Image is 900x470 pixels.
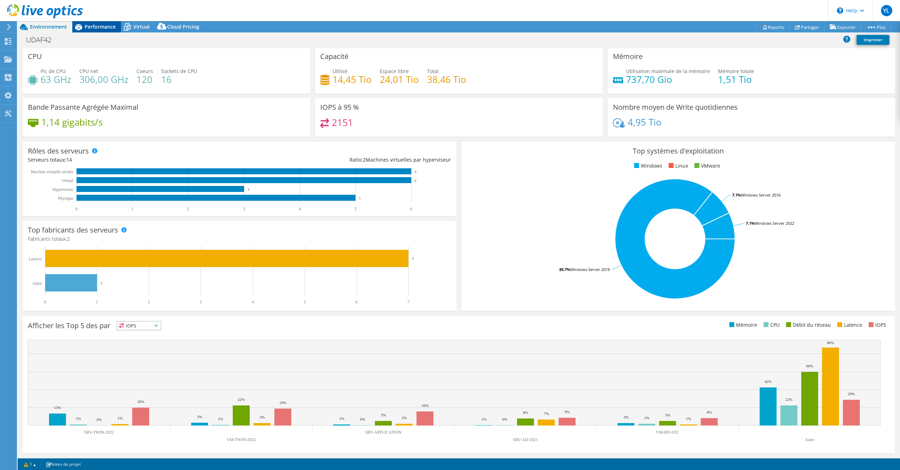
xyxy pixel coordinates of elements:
a: Imprimer [857,35,889,45]
text: 2 [187,206,189,211]
text: 7% [544,411,549,416]
text: 2 [148,300,150,305]
span: Utilisation maximale de la mémoire [626,68,710,74]
li: IOPS [867,321,886,329]
text: 3 [243,206,245,211]
text: SRV-TWIN-2022 [84,430,114,435]
text: 13% [54,405,61,410]
text: 0 [44,300,46,305]
h3: Top systèmes d'exploitation [467,147,890,155]
text: Lenovo [29,257,42,261]
text: Hyperviseur [53,187,73,192]
div: Ratio: Machines virtuelles par hyperviseur [239,156,451,164]
a: Notes de projet [41,460,86,469]
span: Espace libre [380,68,409,74]
text: 29% [848,392,855,396]
text: VM-RD-STC [656,430,679,435]
span: CPU net [79,68,98,74]
h3: CPU [28,53,42,60]
text: 5% [665,413,670,417]
text: 1% [481,417,487,421]
span: YL [881,5,892,16]
text: 1% [339,416,345,421]
a: Partager [790,22,825,32]
text: 3% [260,415,265,419]
text: 5 [304,300,306,305]
text: 1% [117,416,123,420]
tspan: Windows Server 2016 [741,192,780,198]
span: Total [427,68,439,74]
text: 0% [502,417,507,421]
text: 19% [279,400,286,405]
text: 3 [248,188,249,191]
text: 8% [523,410,528,415]
a: Plus [861,22,891,32]
text: 2% [644,416,650,420]
text: 1 [96,300,98,305]
li: Linux [667,162,688,170]
h3: Capacité [320,53,348,60]
span: Virtual [133,23,150,30]
span: Mémoire totale [718,68,754,74]
span: IOPS [117,321,161,330]
text: 9% [565,410,570,414]
span: Environnement [30,23,67,30]
text: 86% [827,341,834,345]
span: Performance [85,23,116,30]
text: 3% [197,415,202,419]
span: Sockets de CPU [161,68,197,74]
text: Autre [32,281,42,286]
li: CPU [762,321,780,329]
a: Reports [756,22,790,32]
text: 7 [412,257,414,261]
text: 6 [355,300,358,305]
h4: 63 GHz [41,76,71,83]
text: 1 [131,206,133,211]
tspan: Machine virtuelle invitée [31,169,73,174]
text: 0 [75,206,78,211]
h3: Mémoire [613,53,643,60]
text: 7 [407,300,409,305]
text: Virtuel [62,178,74,183]
text: 6 [410,206,412,211]
h4: 1,14 gigabits/s [41,118,103,126]
tspan: Windows Server 2022 [755,221,794,226]
text: VM-TWIN-2022 [227,437,256,442]
h4: 38,46 Tio [427,76,466,83]
a: 1 [19,460,41,469]
h1: UDAF42 [23,36,62,44]
text: 5% [381,413,386,417]
li: Mémoire [728,321,757,329]
span: 14 [66,156,72,163]
h4: Fabricants totaux: [28,235,451,243]
tspan: Windows Server 2019 [570,267,610,272]
text: 60% [806,364,813,368]
tspan: 7.1% [732,192,741,198]
li: Windows [632,162,662,170]
text: 4 [252,300,254,305]
span: 2 [363,156,366,163]
text: 3 [200,300,202,305]
h4: 16 [161,76,197,83]
text: 22% [238,397,245,402]
text: 5 [359,197,361,200]
text: 2% [402,416,407,420]
text: 1% [76,416,81,421]
span: 2 [67,235,70,242]
text: Autre [805,437,814,442]
text: 3% [624,415,629,419]
span: Coeurs [136,68,153,74]
text: 16% [421,403,428,408]
h4: 737,70 Gio [626,76,710,83]
div: Serveurs totaux: [28,156,239,164]
h4: 14,45 Tio [333,76,372,83]
span: Pic de CPU [41,68,66,74]
text: 1 [101,281,103,285]
text: 8% [707,410,712,414]
h3: Nombre moyen de Write quotidiennes [613,103,738,111]
text: SRV-AD-2021 [513,437,538,442]
text: 1% [218,417,223,421]
h4: 2151 [332,119,353,126]
text: 22% [785,397,792,402]
text: 42% [765,379,772,384]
